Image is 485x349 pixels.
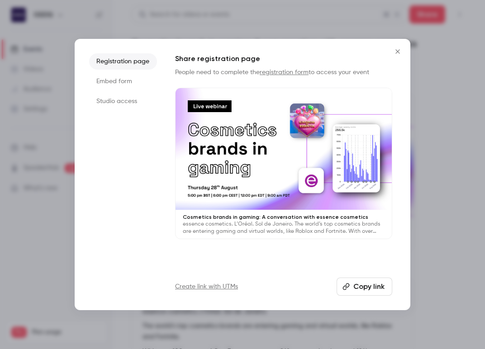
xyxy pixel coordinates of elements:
h1: Share registration page [175,53,392,64]
a: Cosmetics brands in gaming: A conversation with essence cosmeticsessence cosmetics. L’Oréal. Sol ... [175,88,392,239]
a: Create link with UTMs [175,282,238,291]
li: Registration page [89,53,157,70]
button: Copy link [337,278,392,296]
button: Close [389,42,407,61]
li: Embed form [89,73,157,90]
p: Cosmetics brands in gaming: A conversation with essence cosmetics [183,213,385,221]
p: People need to complete the to access your event [175,68,392,77]
a: registration form [260,69,309,75]
li: Studio access [89,93,157,109]
p: essence cosmetics. L’Oréal. Sol de Janeiro. The world’s top cosmetics brands are entering gaming ... [183,221,385,235]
